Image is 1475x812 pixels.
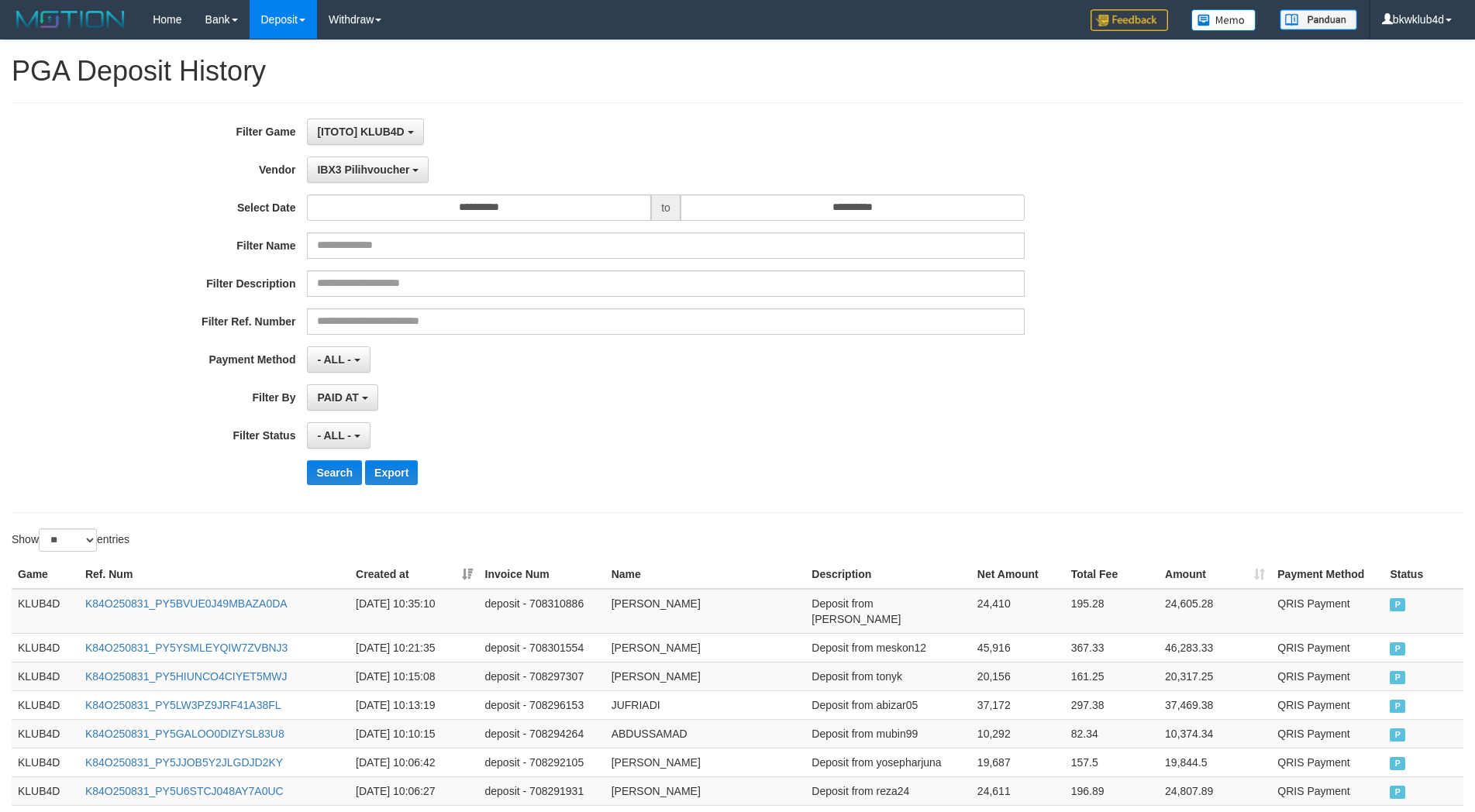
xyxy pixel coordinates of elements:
a: K84O250831_PY5U6STCJ048AY7A0UC [85,785,284,797]
span: PAID [1390,642,1405,655]
td: deposit - 708310886 [479,589,605,634]
th: Game [12,560,79,589]
th: Amount: activate to sort column ascending [1159,560,1271,589]
th: Status [1384,560,1463,589]
td: QRIS Payment [1271,776,1384,805]
td: JUFRIADI [605,690,806,719]
span: PAID [1390,671,1405,684]
td: 196.89 [1065,776,1159,805]
td: QRIS Payment [1271,690,1384,719]
td: Deposit from reza24 [805,776,971,805]
td: Deposit from [PERSON_NAME] [805,589,971,634]
button: Export [365,460,418,485]
td: 10,292 [971,719,1065,748]
td: QRIS Payment [1271,662,1384,690]
td: deposit - 708296153 [479,690,605,719]
td: Deposit from mubin99 [805,719,971,748]
td: 19,687 [971,748,1065,776]
span: - ALL - [317,429,351,442]
th: Total Fee [1065,560,1159,589]
td: [PERSON_NAME] [605,589,806,634]
td: [DATE] 10:13:19 [350,690,478,719]
td: 37,469.38 [1159,690,1271,719]
span: PAID [1390,728,1405,741]
img: Feedback.jpg [1091,9,1168,31]
td: 20,156 [971,662,1065,690]
th: Ref. Num [79,560,350,589]
td: 24,605.28 [1159,589,1271,634]
a: K84O250831_PY5BVUE0J49MBAZA0DA [85,597,288,610]
span: - ALL - [317,353,351,366]
td: [PERSON_NAME] [605,633,806,662]
td: 157.5 [1065,748,1159,776]
td: ABDUSSAMAD [605,719,806,748]
button: - ALL - [307,422,370,449]
th: Payment Method [1271,560,1384,589]
a: K84O250831_PY5HIUNCO4CIYET5MWJ [85,670,288,683]
td: deposit - 708297307 [479,662,605,690]
a: K84O250831_PY5JJOB5Y2JLGDJD2KY [85,756,283,769]
span: PAID [1390,598,1405,611]
td: 297.38 [1065,690,1159,719]
button: [ITOTO] KLUB4D [307,119,423,145]
td: 24,611 [971,776,1065,805]
button: Search [307,460,362,485]
td: deposit - 708292105 [479,748,605,776]
td: [PERSON_NAME] [605,748,806,776]
img: Button%20Memo.svg [1191,9,1256,31]
td: 46,283.33 [1159,633,1271,662]
button: IBX3 Pilihvoucher [307,157,429,183]
th: Created at: activate to sort column ascending [350,560,478,589]
td: QRIS Payment [1271,748,1384,776]
span: PAID AT [317,391,358,404]
td: QRIS Payment [1271,589,1384,634]
th: Description [805,560,971,589]
td: 20,317.25 [1159,662,1271,690]
th: Invoice Num [479,560,605,589]
img: MOTION_logo.png [12,8,129,31]
span: PAID [1390,757,1405,770]
td: KLUB4D [12,633,79,662]
select: Showentries [39,528,97,552]
td: [DATE] 10:06:42 [350,748,478,776]
span: to [651,194,681,221]
td: 19,844.5 [1159,748,1271,776]
td: [PERSON_NAME] [605,662,806,690]
td: KLUB4D [12,662,79,690]
td: KLUB4D [12,690,79,719]
td: 45,916 [971,633,1065,662]
td: QRIS Payment [1271,633,1384,662]
img: panduan.png [1280,9,1357,30]
a: K84O250831_PY5YSMLEYQIW7ZVBNJ3 [85,642,288,654]
td: [DATE] 10:21:35 [350,633,478,662]
td: KLUB4D [12,719,79,748]
a: K84O250831_PY5GALOO0DIZYSL83U8 [85,728,284,740]
td: 24,410 [971,589,1065,634]
td: [DATE] 10:35:10 [350,589,478,634]
th: Name [605,560,806,589]
td: deposit - 708291931 [479,776,605,805]
td: [DATE] 10:06:27 [350,776,478,805]
button: PAID AT [307,384,377,411]
td: 367.33 [1065,633,1159,662]
td: 24,807.89 [1159,776,1271,805]
td: KLUB4D [12,589,79,634]
span: PAID [1390,700,1405,713]
a: K84O250831_PY5LW3PZ9JRF41A38FL [85,699,281,711]
td: Deposit from yosepharjuna [805,748,971,776]
td: Deposit from abizar05 [805,690,971,719]
h1: PGA Deposit History [12,56,1463,87]
span: PAID [1390,786,1405,799]
td: 195.28 [1065,589,1159,634]
td: Deposit from meskon12 [805,633,971,662]
td: 82.34 [1065,719,1159,748]
button: - ALL - [307,346,370,373]
td: deposit - 708294264 [479,719,605,748]
td: 37,172 [971,690,1065,719]
span: [ITOTO] KLUB4D [317,126,404,138]
th: Net Amount [971,560,1065,589]
td: deposit - 708301554 [479,633,605,662]
td: Deposit from tonyk [805,662,971,690]
td: 161.25 [1065,662,1159,690]
label: Show entries [12,528,129,552]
